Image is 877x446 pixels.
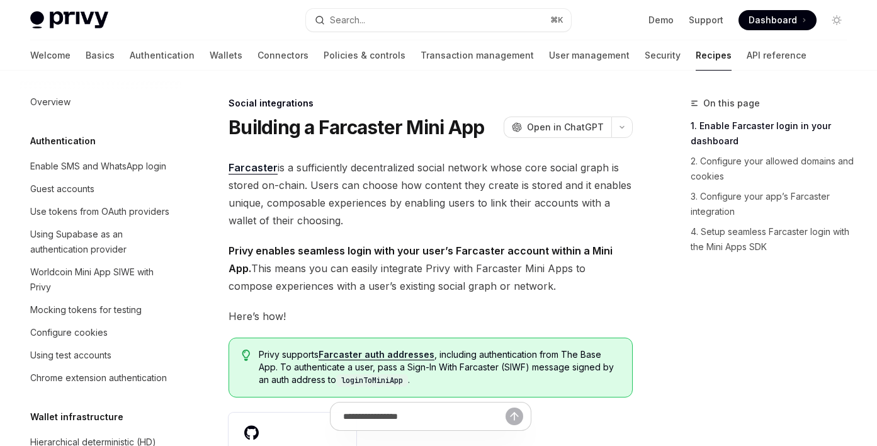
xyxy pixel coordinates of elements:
[20,223,181,261] a: Using Supabase as an authentication provider
[20,299,181,321] a: Mocking tokens for testing
[20,200,181,223] a: Use tokens from OAuth providers
[30,94,71,110] div: Overview
[30,159,166,174] div: Enable SMS and WhatsApp login
[20,155,181,178] a: Enable SMS and WhatsApp login
[324,40,405,71] a: Policies & controls
[319,349,434,360] a: Farcaster auth addresses
[20,91,181,113] a: Overview
[827,10,847,30] button: Toggle dark mode
[30,348,111,363] div: Using test accounts
[738,10,817,30] a: Dashboard
[20,261,181,299] a: Worldcoin Mini App SIWE with Privy
[20,344,181,367] a: Using test accounts
[527,121,604,134] span: Open in ChatGPT
[30,204,169,219] div: Use tokens from OAuth providers
[343,403,506,430] input: Ask a question...
[259,348,620,387] span: Privy supports , including authentication from The Base App. To authenticate a user, pass a Sign-...
[130,40,195,71] a: Authentication
[691,116,857,151] a: 1. Enable Farcaster login in your dashboard
[30,181,94,197] div: Guest accounts
[749,14,797,26] span: Dashboard
[691,186,857,222] a: 3. Configure your app’s Farcaster integration
[30,227,174,257] div: Using Supabase as an authentication provider
[691,151,857,186] a: 2. Configure your allowed domains and cookies
[549,40,630,71] a: User management
[703,96,760,111] span: On this page
[648,14,674,26] a: Demo
[30,370,167,386] div: Chrome extension authentication
[20,321,181,344] a: Configure cookies
[504,117,611,138] button: Open in ChatGPT
[229,242,633,295] span: This means you can easily integrate Privy with Farcaster Mini Apps to compose experiences with a ...
[30,134,96,149] h5: Authentication
[229,244,613,275] strong: Privy enables seamless login with your user’s Farcaster account within a Mini App.
[229,159,633,229] span: is a sufficiently decentralized social network whose core social graph is stored on-chain. Users ...
[30,40,71,71] a: Welcome
[20,178,181,200] a: Guest accounts
[506,408,523,425] button: Send message
[30,265,174,295] div: Worldcoin Mini App SIWE with Privy
[330,13,365,28] div: Search...
[645,40,681,71] a: Security
[550,15,563,25] span: ⌘ K
[691,222,857,257] a: 4. Setup seamless Farcaster login with the Mini Apps SDK
[229,161,278,174] a: Farcaster
[86,40,115,71] a: Basics
[242,350,251,361] svg: Tip
[229,116,484,139] h1: Building a Farcaster Mini App
[747,40,806,71] a: API reference
[30,325,108,340] div: Configure cookies
[421,40,534,71] a: Transaction management
[30,409,123,425] h5: Wallet infrastructure
[229,307,633,325] span: Here’s how!
[336,374,408,387] code: loginToMiniApp
[306,9,572,31] button: Open search
[257,40,308,71] a: Connectors
[689,14,723,26] a: Support
[30,11,108,29] img: light logo
[696,40,732,71] a: Recipes
[30,302,142,317] div: Mocking tokens for testing
[229,97,633,110] div: Social integrations
[20,367,181,389] a: Chrome extension authentication
[210,40,242,71] a: Wallets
